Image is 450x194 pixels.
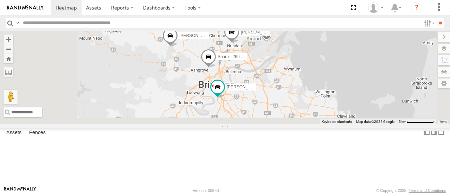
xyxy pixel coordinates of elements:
[438,79,450,88] label: Map Settings
[7,5,44,10] img: rand-logo.svg
[193,188,220,193] div: Version: 308.01
[439,120,447,123] a: Terms (opens in new tab)
[399,120,406,124] span: 5 km
[409,188,446,193] a: Terms and Conditions
[356,120,394,124] span: Map data ©2025 Google
[26,128,49,138] label: Fences
[421,18,436,28] label: Search Filter Options
[397,119,436,124] button: Map Scale: 5 km per 74 pixels
[430,128,437,138] label: Dock Summary Table to the Right
[4,44,13,54] button: Zoom out
[3,128,25,138] label: Assets
[218,54,249,59] span: Spare - 269 EH7
[15,18,20,28] label: Search Query
[4,35,13,44] button: Zoom in
[4,90,18,104] button: Drag Pegman onto the map to open Street View
[4,187,36,194] a: Visit our Website
[4,67,13,77] label: Measure
[366,2,386,13] div: Marco DiBenedetto
[423,128,430,138] label: Dock Summary Table to the Left
[179,33,232,38] span: [PERSON_NAME] - 349FB3
[411,2,422,13] i: ?
[322,119,352,124] button: Keyboard shortcuts
[376,188,446,193] div: © Copyright 2025 -
[227,85,279,89] span: [PERSON_NAME]- 817BG4
[4,54,13,63] button: Zoom Home
[241,30,295,35] span: [PERSON_NAME] - 063 EB2
[438,128,445,138] label: Hide Summary Table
